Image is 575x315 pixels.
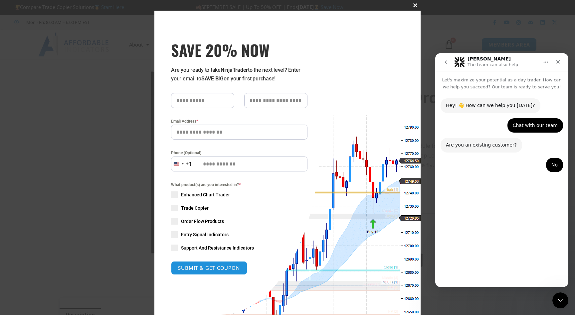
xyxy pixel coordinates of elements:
strong: SAVE BIG [201,75,224,82]
label: Phone (Optional) [171,150,307,156]
label: Entry Signal Indicators [171,231,307,238]
h3: SAVE 20% NOW [171,41,307,59]
span: Enhanced Chart Trader [181,191,230,198]
label: Trade Copier [171,205,307,211]
span: Entry Signal Indicators [181,231,229,238]
button: Selected country [171,157,192,171]
label: Enhanced Chart Trader [171,191,307,198]
label: Support And Resistance Indicators [171,245,307,251]
div: +1 [186,160,192,168]
strong: NinjaTrader [221,67,248,73]
span: What product(s) are you interested in? [171,181,307,188]
iframe: Intercom live chat [435,53,568,287]
span: Support And Resistance Indicators [181,245,254,251]
label: Email Address [171,118,307,125]
span: Order Flow Products [181,218,224,225]
p: Are you ready to take to the next level? Enter your email to on your first purchase! [171,66,307,83]
label: Order Flow Products [171,218,307,225]
iframe: Intercom live chat [552,292,568,308]
span: Trade Copier [181,205,209,211]
button: SUBMIT & GET COUPON [171,261,247,275]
